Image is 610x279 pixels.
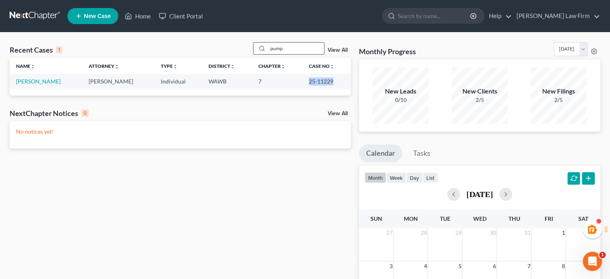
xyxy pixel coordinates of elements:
[531,96,587,104] div: 2/5
[373,96,429,104] div: 0/10
[251,74,302,89] td: 7
[466,190,493,198] h2: [DATE]
[508,215,520,222] span: Thu
[473,215,486,222] span: Wed
[385,228,393,238] span: 27
[440,215,450,222] span: Tue
[452,96,508,104] div: 2/5
[388,261,393,271] span: 3
[258,63,285,69] a: Chapterunfold_more
[309,63,334,69] a: Case Nounfold_more
[16,63,35,69] a: Nameunfold_more
[578,215,588,222] span: Sat
[398,8,471,23] input: Search by name...
[599,252,606,258] span: 1
[488,228,497,238] span: 30
[513,9,600,23] a: [PERSON_NAME] Law Firm
[173,64,178,69] i: unfold_more
[30,64,35,69] i: unfold_more
[359,145,402,162] a: Calendar
[457,261,462,271] span: 5
[202,74,252,89] td: WAWB
[526,261,531,271] span: 7
[544,215,553,222] span: Fri
[406,172,423,183] button: day
[330,64,334,69] i: unfold_more
[302,74,351,89] td: 25-11229
[56,46,62,53] div: 1
[492,261,497,271] span: 6
[328,47,348,53] a: View All
[230,64,235,69] i: unfold_more
[121,9,155,23] a: Home
[523,228,531,238] span: 31
[365,172,386,183] button: month
[583,252,602,271] iframe: Intercom live chat
[485,9,512,23] a: Help
[16,78,61,85] a: [PERSON_NAME]
[452,87,508,96] div: New Clients
[10,108,89,118] div: NextChapter Notices
[81,110,89,117] div: 0
[154,74,202,89] td: Individual
[114,64,119,69] i: unfold_more
[359,47,416,56] h3: Monthly Progress
[370,215,382,222] span: Sun
[10,45,62,55] div: Recent Cases
[89,63,119,69] a: Attorneyunfold_more
[403,215,417,222] span: Mon
[561,228,565,238] span: 1
[82,74,155,89] td: [PERSON_NAME]
[209,63,235,69] a: Districtunfold_more
[155,9,207,23] a: Client Portal
[561,261,565,271] span: 8
[84,13,111,19] span: New Case
[386,172,406,183] button: week
[420,228,428,238] span: 28
[454,228,462,238] span: 29
[268,43,324,54] input: Search by name...
[423,172,438,183] button: list
[423,261,428,271] span: 4
[373,87,429,96] div: New Leads
[280,64,285,69] i: unfold_more
[161,63,178,69] a: Typeunfold_more
[16,128,345,136] p: No notices yet!
[328,111,348,116] a: View All
[531,87,587,96] div: New Filings
[406,145,438,162] a: Tasks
